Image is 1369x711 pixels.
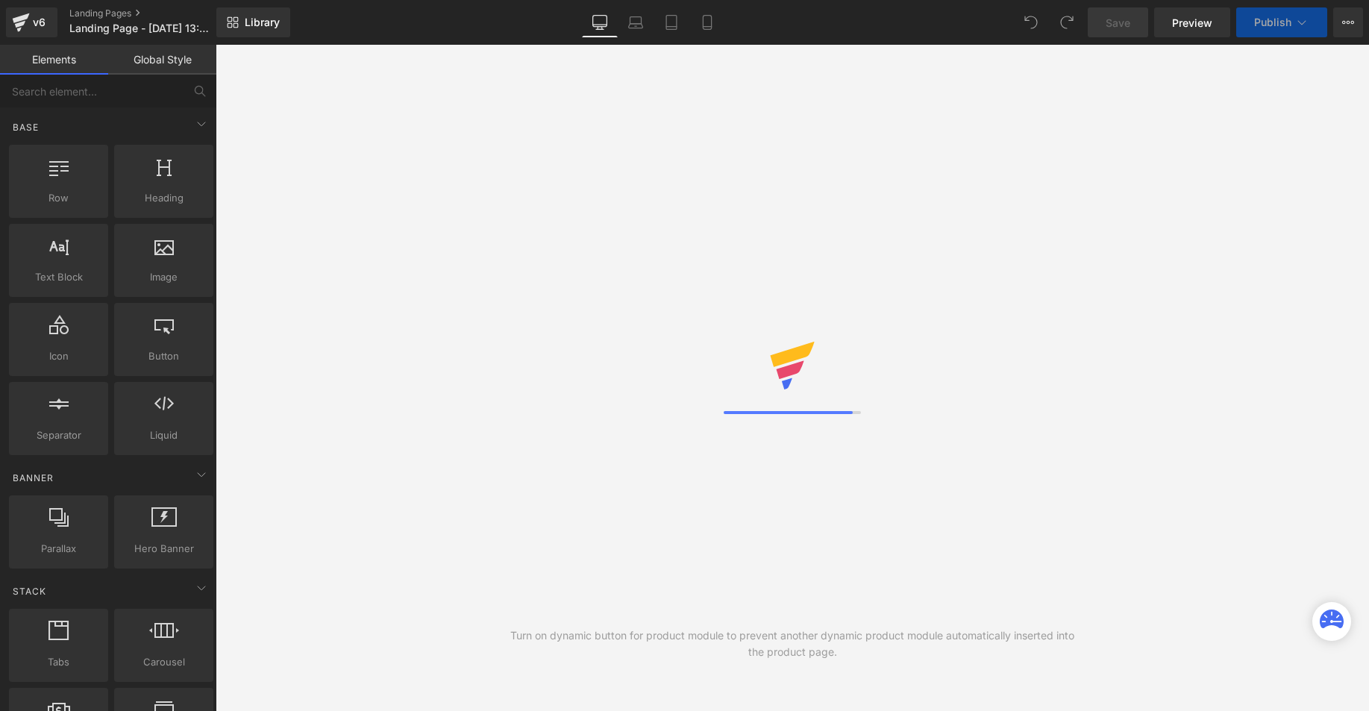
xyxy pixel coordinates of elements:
span: Carousel [119,654,209,670]
a: Preview [1154,7,1230,37]
button: More [1333,7,1363,37]
button: Redo [1052,7,1082,37]
button: Undo [1016,7,1046,37]
span: Heading [119,190,209,206]
span: Base [11,120,40,134]
div: v6 [30,13,48,32]
a: New Library [216,7,290,37]
a: Mobile [689,7,725,37]
span: Image [119,269,209,285]
span: Text Block [13,269,104,285]
span: Hero Banner [119,541,209,557]
span: Icon [13,348,104,364]
span: Parallax [13,541,104,557]
a: Desktop [582,7,618,37]
span: Landing Page - [DATE] 13:56:54 [69,22,213,34]
span: Stack [11,584,48,598]
a: Tablet [654,7,689,37]
span: Separator [13,427,104,443]
span: Button [119,348,209,364]
a: Global Style [108,45,216,75]
span: Library [245,16,280,29]
a: Laptop [618,7,654,37]
span: Preview [1172,15,1212,31]
span: Publish [1254,16,1291,28]
span: Liquid [119,427,209,443]
a: Landing Pages [69,7,241,19]
span: Tabs [13,654,104,670]
button: Publish [1236,7,1327,37]
span: Banner [11,471,55,485]
a: v6 [6,7,57,37]
span: Row [13,190,104,206]
span: Save [1106,15,1130,31]
div: Turn on dynamic button for product module to prevent another dynamic product module automatically... [504,627,1081,660]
